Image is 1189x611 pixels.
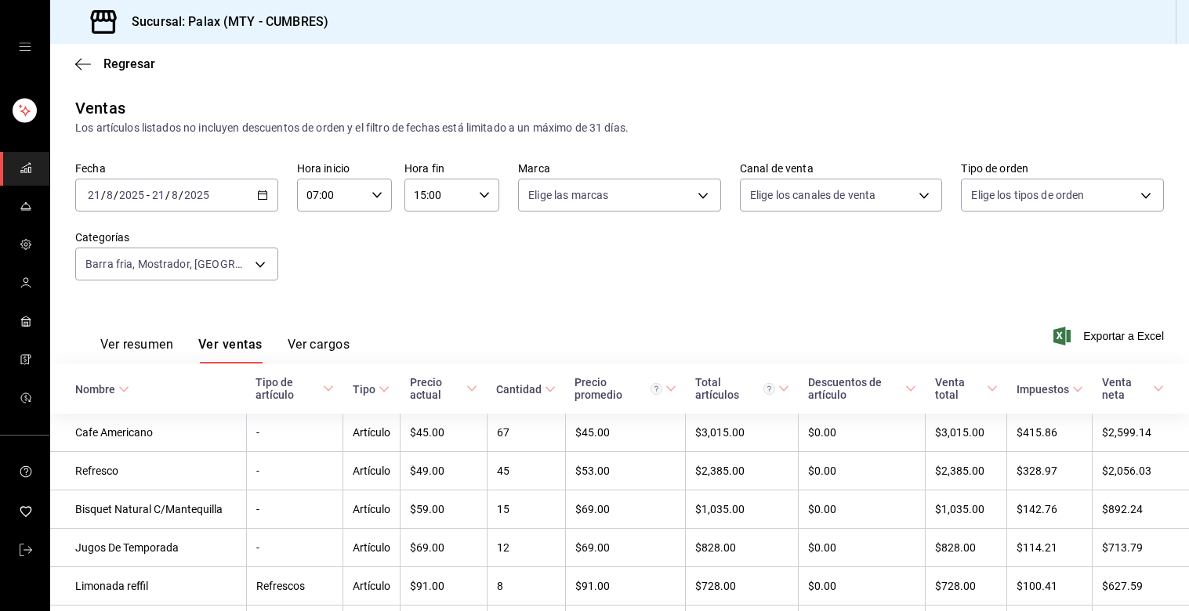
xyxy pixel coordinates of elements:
td: - [246,414,343,452]
button: Regresar [75,56,155,71]
td: $0.00 [799,490,926,529]
td: - [246,529,343,567]
td: $53.00 [565,452,686,490]
span: / [179,189,183,201]
input: -- [171,189,179,201]
td: $69.00 [401,529,487,567]
div: navigation tabs [100,337,350,363]
td: 8 [487,567,565,606]
td: $100.41 [1007,567,1093,606]
span: Tipo [353,383,390,396]
label: Categorías [75,232,278,243]
td: 12 [487,529,565,567]
td: $142.76 [1007,490,1093,529]
td: $0.00 [799,452,926,490]
input: -- [87,189,101,201]
button: Ver ventas [198,337,263,363]
td: $0.00 [799,529,926,567]
div: Venta total [935,376,984,401]
td: $49.00 [401,452,487,490]
td: $713.79 [1093,529,1189,567]
td: Artículo [343,490,401,529]
div: Tipo [353,383,375,396]
td: Cafe Americano [50,414,246,452]
span: - [147,189,150,201]
td: Jugos De Temporada [50,529,246,567]
input: ---- [118,189,145,201]
td: $328.97 [1007,452,1093,490]
div: Venta neta [1102,376,1150,401]
td: 67 [487,414,565,452]
td: Limonada reffil [50,567,246,606]
span: Venta total [935,376,998,401]
td: $114.21 [1007,529,1093,567]
span: Elige los canales de venta [750,187,875,203]
span: Total artículos [695,376,789,401]
button: Ver cargos [288,337,350,363]
div: Total artículos [695,376,775,401]
div: Cantidad [496,383,542,396]
input: -- [106,189,114,201]
td: Artículo [343,452,401,490]
td: 15 [487,490,565,529]
label: Canal de venta [740,163,943,174]
div: Impuestos [1017,383,1069,396]
span: Precio actual [410,376,477,401]
h3: Sucursal: Palax (MTY - CUMBRES) [119,13,328,31]
td: $0.00 [799,414,926,452]
td: $3,015.00 [686,414,799,452]
label: Fecha [75,163,278,174]
span: Cantidad [496,383,556,396]
td: $627.59 [1093,567,1189,606]
td: $2,599.14 [1093,414,1189,452]
label: Hora fin [404,163,499,174]
td: - [246,452,343,490]
td: $1,035.00 [686,490,799,529]
div: Precio actual [410,376,463,401]
span: Barra fria, Mostrador, [GEOGRAPHIC_DATA], Bebida, Pan Dulce, Bebidas [85,256,249,272]
td: 45 [487,452,565,490]
span: Elige las marcas [528,187,608,203]
td: $1,035.00 [926,490,1007,529]
td: $0.00 [799,567,926,606]
td: $728.00 [686,567,799,606]
div: Precio promedio [575,376,662,401]
td: Bisquet Natural C/Mantequilla [50,490,246,529]
input: ---- [183,189,210,201]
td: $69.00 [565,529,686,567]
td: Refrescos [246,567,343,606]
td: $728.00 [926,567,1007,606]
td: $2,385.00 [686,452,799,490]
span: Precio promedio [575,376,676,401]
span: Nombre [75,383,129,396]
svg: El total artículos considera cambios de precios en los artículos así como costos adicionales por ... [763,383,775,395]
div: Tipo de artículo [256,376,319,401]
td: $415.86 [1007,414,1093,452]
label: Marca [518,163,721,174]
svg: Precio promedio = Total artículos / cantidad [651,383,662,395]
div: Descuentos de artículo [808,376,902,401]
td: $828.00 [686,529,799,567]
div: Los artículos listados no incluyen descuentos de orden y el filtro de fechas está limitado a un m... [75,120,1164,136]
span: / [114,189,118,201]
td: Refresco [50,452,246,490]
button: Exportar a Excel [1057,327,1164,345]
div: Ventas [75,96,125,120]
div: Nombre [75,383,115,396]
td: $91.00 [401,567,487,606]
td: $2,385.00 [926,452,1007,490]
td: Artículo [343,567,401,606]
span: / [165,189,170,201]
td: - [246,490,343,529]
input: -- [151,189,165,201]
td: $91.00 [565,567,686,606]
td: Artículo [343,414,401,452]
span: Descuentos de artículo [808,376,916,401]
span: Impuestos [1017,383,1083,396]
td: $45.00 [565,414,686,452]
td: $2,056.03 [1093,452,1189,490]
td: $59.00 [401,490,487,529]
td: $45.00 [401,414,487,452]
span: Venta neta [1102,376,1164,401]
